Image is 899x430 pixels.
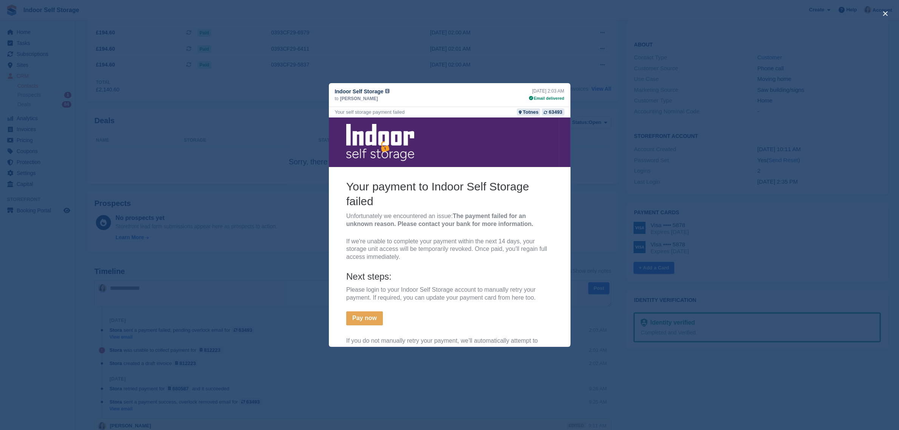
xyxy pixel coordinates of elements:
[542,108,564,116] a: 63493
[340,95,378,102] span: [PERSON_NAME]
[335,88,384,95] span: Indoor Self Storage
[335,108,405,116] div: Your self storage payment failed
[17,169,224,184] p: Please login to your Indoor Self Storage account to manually retry your payment. If required, you...
[529,88,564,94] div: [DATE] 2:03 AM
[529,95,564,102] div: Email delivered
[17,62,224,91] h2: Your payment to Indoor Self Storage failed
[17,95,204,110] b: The payment failed for an unknown reason. Please contact your bank for more information.
[17,194,54,208] a: Pay now
[17,120,224,144] p: If we're unable to complete your payment within the next 14 days, your storage unit access will b...
[517,108,541,116] a: Totnes
[523,108,539,116] div: Totnes
[17,153,224,165] h4: Next steps:
[17,95,224,111] p: Unfortunately we encountered an issue:
[385,89,390,93] img: icon-info-grey-7440780725fd019a000dd9b08b2336e03edf1995a4989e88bcd33f0948082b44.svg
[17,220,224,251] p: If you do not manually retry your payment, we'll automatically attempt to collect it over the com...
[549,108,562,116] div: 63493
[335,95,339,102] span: to
[17,6,85,43] img: Indoor Self Storage Logo
[879,8,891,20] button: close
